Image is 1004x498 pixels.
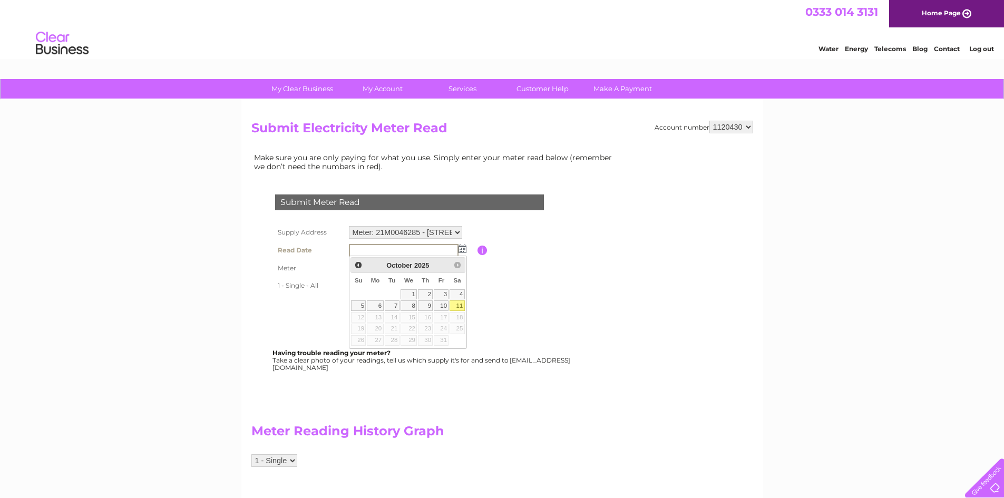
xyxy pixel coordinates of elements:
[845,45,868,53] a: Energy
[259,79,346,99] a: My Clear Business
[934,45,960,53] a: Contact
[499,79,586,99] a: Customer Help
[339,79,426,99] a: My Account
[438,277,445,284] span: Friday
[254,6,752,51] div: Clear Business is a trading name of Verastar Limited (registered in [GEOGRAPHIC_DATA] No. 3667643...
[404,277,413,284] span: Wednesday
[969,45,994,53] a: Log out
[418,289,433,300] a: 2
[354,261,363,269] span: Prev
[367,300,383,311] a: 6
[459,245,466,253] img: ...
[346,294,477,314] td: Are you sure the read you have entered is correct?
[386,261,412,269] span: October
[371,277,380,284] span: Monday
[351,300,366,311] a: 5
[422,277,429,284] span: Thursday
[818,45,839,53] a: Water
[385,300,399,311] a: 7
[272,349,572,371] div: Take a clear photo of your readings, tell us which supply it's for and send to [EMAIL_ADDRESS][DO...
[35,27,89,60] img: logo.png
[655,121,753,133] div: Account number
[874,45,906,53] a: Telecoms
[805,5,878,18] a: 0333 014 3131
[450,289,464,300] a: 4
[912,45,928,53] a: Blog
[477,246,488,255] input: Information
[272,223,346,241] th: Supply Address
[272,349,391,357] b: Having trouble reading your meter?
[275,194,544,210] div: Submit Meter Read
[401,300,417,311] a: 8
[251,151,620,173] td: Make sure you are only paying for what you use. Simply enter your meter read below (remember we d...
[272,259,346,277] th: Meter
[414,261,429,269] span: 2025
[418,300,433,311] a: 9
[434,300,449,311] a: 10
[401,289,417,300] a: 1
[352,259,364,271] a: Prev
[419,79,506,99] a: Services
[251,424,620,444] h2: Meter Reading History Graph
[272,241,346,259] th: Read Date
[454,277,461,284] span: Saturday
[355,277,363,284] span: Sunday
[251,121,753,141] h2: Submit Electricity Meter Read
[579,79,666,99] a: Make A Payment
[450,300,464,311] a: 11
[272,277,346,294] th: 1 - Single - All
[434,289,449,300] a: 3
[388,277,395,284] span: Tuesday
